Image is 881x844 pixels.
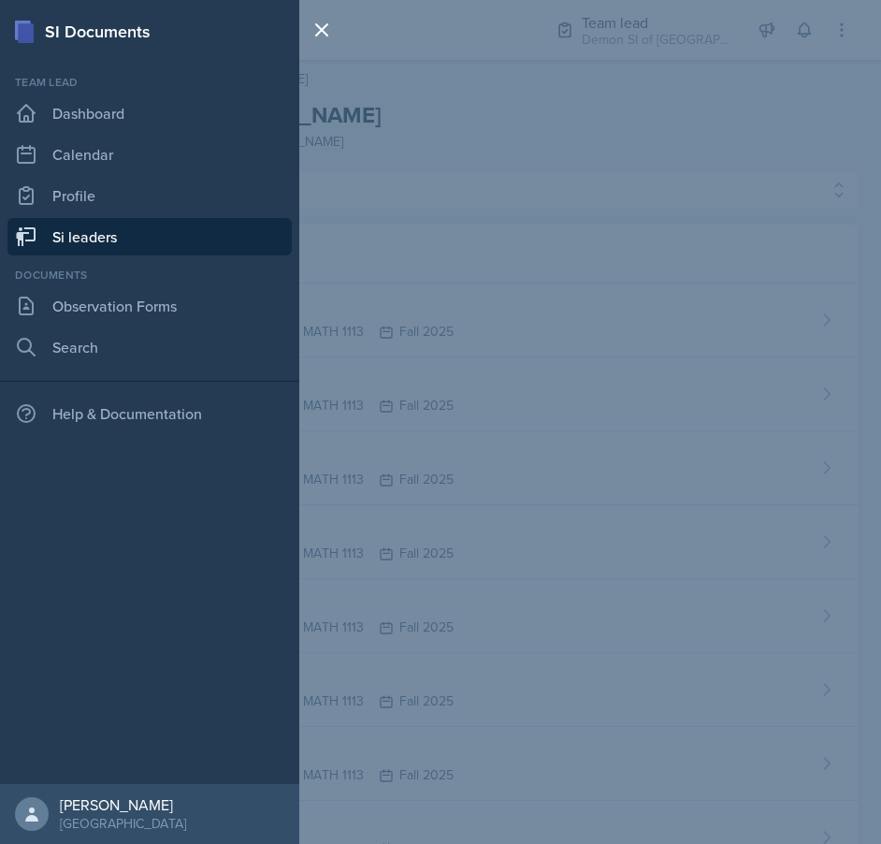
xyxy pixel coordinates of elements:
div: [PERSON_NAME] [60,795,186,814]
a: Calendar [7,136,292,173]
div: Documents [7,267,292,284]
a: Dashboard [7,95,292,132]
div: [GEOGRAPHIC_DATA] [60,814,186,833]
div: Team lead [7,74,292,91]
a: Search [7,328,292,366]
a: Profile [7,177,292,214]
div: Help & Documentation [7,395,292,432]
a: Si leaders [7,218,292,255]
a: Observation Forms [7,287,292,325]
